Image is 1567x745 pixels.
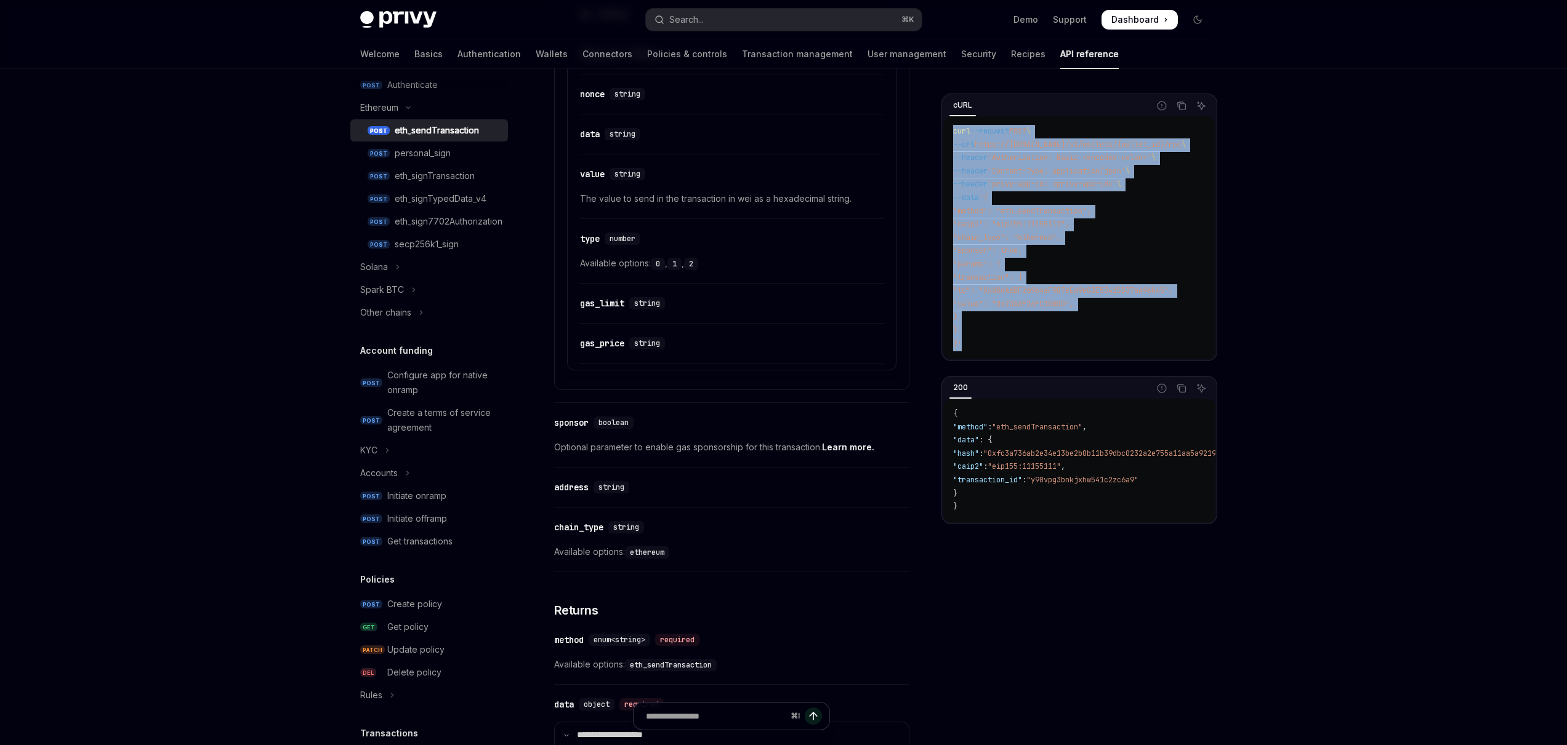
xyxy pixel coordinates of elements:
div: secp256k1_sign [395,237,459,252]
span: : [988,422,992,432]
button: Toggle Solana section [350,256,508,278]
div: Ethereum [360,100,398,115]
span: --header [953,166,988,176]
button: Report incorrect code [1154,98,1170,114]
code: 1 [667,258,682,270]
span: string [610,129,635,139]
button: Copy the contents from the code block [1174,98,1190,114]
span: "sponsor": true, [953,245,1022,255]
a: POSTeth_signTypedData_v4 [350,188,508,210]
span: Dashboard [1111,14,1159,26]
code: 2 [684,258,698,270]
a: POSTInitiate offramp [350,508,508,530]
span: "0xfc3a736ab2e34e13be2b0b11b39dbc0232a2e755a11aa5a9219890d3b2c6c7d8" [983,448,1276,458]
div: Search... [669,12,704,27]
a: Basics [414,39,443,69]
span: POST [360,600,382,609]
span: string [634,338,660,348]
span: Optional parameter to enable gas sponsorship for this transaction. [554,440,909,455]
div: Create a terms of service agreement [387,405,501,435]
a: Transaction management [742,39,853,69]
button: Toggle KYC section [350,439,508,461]
code: eth_sendTransaction [625,659,717,671]
button: Toggle Rules section [350,684,508,706]
span: "value": "0x2386F26FC10000", [953,299,1074,309]
span: : { [979,435,992,445]
span: https://[DOMAIN_NAME]/v1/wallets/{wallet_id}/rpc [975,140,1182,149]
div: Get policy [387,620,429,634]
div: sponsor [554,416,589,429]
div: Rules [360,688,382,703]
code: ethereum [625,546,669,559]
span: Available options: , , [580,256,884,271]
a: POSTpersonal_sign [350,142,508,164]
button: Copy the contents from the code block [1174,380,1190,396]
span: --header [953,179,988,189]
input: Ask a question... [646,703,786,730]
h5: Account funding [360,343,433,358]
span: "y90vpg3bnkjxhw541c2zc6a9" [1026,475,1138,485]
a: Connectors [582,39,632,69]
div: Get transactions [387,534,453,549]
span: , [1061,461,1065,471]
div: eth_sign7702Authorization [395,214,502,229]
button: Toggle dark mode [1188,10,1207,30]
span: 'privy-app-id: <privy-app-id>' [988,179,1117,189]
span: DEL [360,668,376,677]
span: POST [360,492,382,501]
div: data [554,698,574,711]
button: Toggle Other chains section [350,301,508,324]
a: PATCHUpdate policy [350,639,508,661]
span: "transaction": { [953,273,1022,282]
a: Demo [1013,14,1038,26]
a: POSTConfigure app for native onramp [350,364,508,401]
span: : [979,448,983,458]
span: \ [1151,153,1156,162]
div: gas_limit [580,297,624,309]
a: POSTCreate policy [350,593,508,615]
span: "transaction_id" [953,475,1022,485]
button: Send message [805,707,822,725]
span: POST [368,172,390,181]
div: data [580,128,600,140]
span: number [610,234,635,244]
span: POST [1009,126,1026,136]
span: --url [953,140,975,149]
span: --data [953,193,979,202]
a: Security [961,39,996,69]
h5: Policies [360,572,395,587]
a: POSTeth_sign7702Authorization [350,210,508,233]
button: Toggle Accounts section [350,462,508,484]
a: API reference [1060,39,1119,69]
span: "chain_type": "ethereum", [953,233,1061,242]
div: Initiate onramp [387,488,446,503]
div: Spark BTC [360,282,404,297]
span: string [614,89,640,99]
span: "eip155:11155111" [988,461,1061,471]
div: Update policy [387,642,445,657]
div: Delete policy [387,665,441,680]
a: Policies & controls [647,39,727,69]
span: --header [953,153,988,162]
div: address [554,481,589,493]
div: Other chains [360,305,411,320]
h5: Transactions [360,726,418,741]
span: POST [360,378,382,388]
span: Available options: [554,544,909,559]
div: required [655,634,699,646]
span: POST [368,194,390,204]
span: 'Authorization: Basic <encoded-value>' [988,153,1151,162]
span: POST [368,149,390,158]
span: \ [1182,140,1186,149]
div: KYC [360,443,377,458]
div: value [580,168,605,180]
span: } [953,501,957,511]
span: POST [360,514,382,524]
span: POST [368,126,390,135]
div: Initiate offramp [387,511,447,526]
span: string [598,482,624,492]
div: nonce [580,88,605,100]
div: Create policy [387,597,442,612]
span: "method": "eth_sendTransaction", [953,206,1091,216]
span: "to": "0xd8dA6BF26964aF9D7eEd9e03E53415D37aA96045", [953,285,1173,295]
